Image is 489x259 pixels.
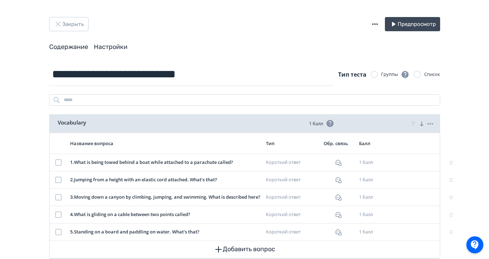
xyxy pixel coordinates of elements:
[70,228,260,236] div: 5 . Standing on a board and paddling on water. What's that?
[385,17,440,31] button: Предпросмотр
[359,228,385,236] div: 1 балл
[49,43,88,51] a: Содержание
[266,176,318,183] div: Короткий ответ
[49,17,89,31] button: Закрыть
[338,71,366,78] span: Тип теста
[266,228,318,236] div: Короткий ответ
[70,194,260,201] div: 3 . Moving down a canyon by climbing, jumping, and swimming. What is described here?
[266,211,318,218] div: Короткий ответ
[359,140,385,147] div: Балл
[70,176,260,183] div: 2 . Jumping from a height with an elastic cord attached. What's that?
[70,159,260,166] div: 1 . What is being towed behind a boat while attached to a parachute called?
[70,211,260,218] div: 4 . What is gliding on a cable between two points called?
[55,241,434,258] button: Добавить вопрос
[424,71,440,78] div: Список
[266,194,318,201] div: Короткий ответ
[359,176,385,183] div: 1 балл
[266,140,318,147] div: Тип
[359,159,385,166] div: 1 балл
[70,140,260,147] div: Название вопроса
[94,43,127,51] a: Настройки
[324,140,353,147] div: Обр. связь
[58,119,86,127] span: Vocabulary
[359,194,385,201] div: 1 балл
[359,211,385,218] div: 1 балл
[381,70,409,79] div: Группы
[309,119,334,128] span: 1 балл
[266,159,318,166] div: Короткий ответ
